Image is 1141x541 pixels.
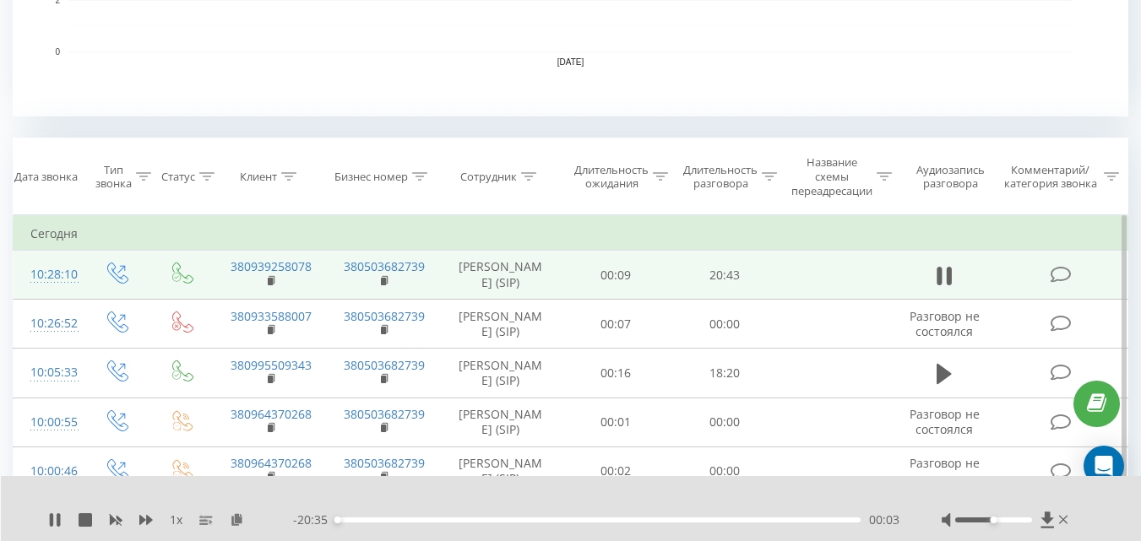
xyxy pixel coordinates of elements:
[440,300,562,349] td: [PERSON_NAME] (SIP)
[30,258,66,291] div: 10:28:10
[574,163,649,192] div: Длительность ожидания
[30,356,66,389] div: 10:05:33
[557,57,584,67] text: [DATE]
[910,308,980,339] span: Разговор не состоялся
[344,455,425,471] a: 380503682739
[990,517,997,523] div: Accessibility label
[562,251,671,300] td: 00:09
[231,308,312,324] a: 380933588007
[344,258,425,274] a: 380503682739
[671,251,780,300] td: 20:43
[440,398,562,446] td: [PERSON_NAME] (SIP)
[170,511,182,528] span: 1 x
[14,217,1128,251] td: Сегодня
[671,349,780,398] td: 18:20
[460,170,517,184] div: Сотрудник
[671,300,780,349] td: 00:00
[334,517,341,523] div: Accessibility label
[671,398,780,446] td: 00:00
[1084,446,1124,486] div: Open Intercom Messenger
[562,349,671,398] td: 00:16
[910,406,980,437] span: Разговор не состоялся
[791,155,872,198] div: Название схемы переадресации
[14,170,78,184] div: Дата звонка
[30,307,66,340] div: 10:26:52
[440,251,562,300] td: [PERSON_NAME] (SIP)
[30,455,66,488] div: 10:00:46
[231,357,312,373] a: 380995509343
[344,357,425,373] a: 380503682739
[334,170,408,184] div: Бизнес номер
[683,163,758,192] div: Длительность разговора
[562,300,671,349] td: 00:07
[231,258,312,274] a: 380939258078
[440,349,562,398] td: [PERSON_NAME] (SIP)
[910,455,980,486] span: Разговор не состоялся
[293,511,336,528] span: - 20:35
[231,406,312,422] a: 380964370268
[344,406,425,422] a: 380503682739
[161,170,195,184] div: Статус
[562,446,671,495] td: 00:02
[95,163,132,192] div: Тип звонка
[30,406,66,439] div: 10:00:55
[562,398,671,446] td: 00:01
[344,308,425,324] a: 380503682739
[55,47,60,57] text: 0
[869,511,899,528] span: 00:03
[1001,163,1100,192] div: Комментарий/категория звонка
[671,446,780,495] td: 00:00
[240,170,277,184] div: Клиент
[908,163,993,192] div: Аудиозапись разговора
[440,446,562,495] td: [PERSON_NAME] (SIP)
[231,455,312,471] a: 380964370268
